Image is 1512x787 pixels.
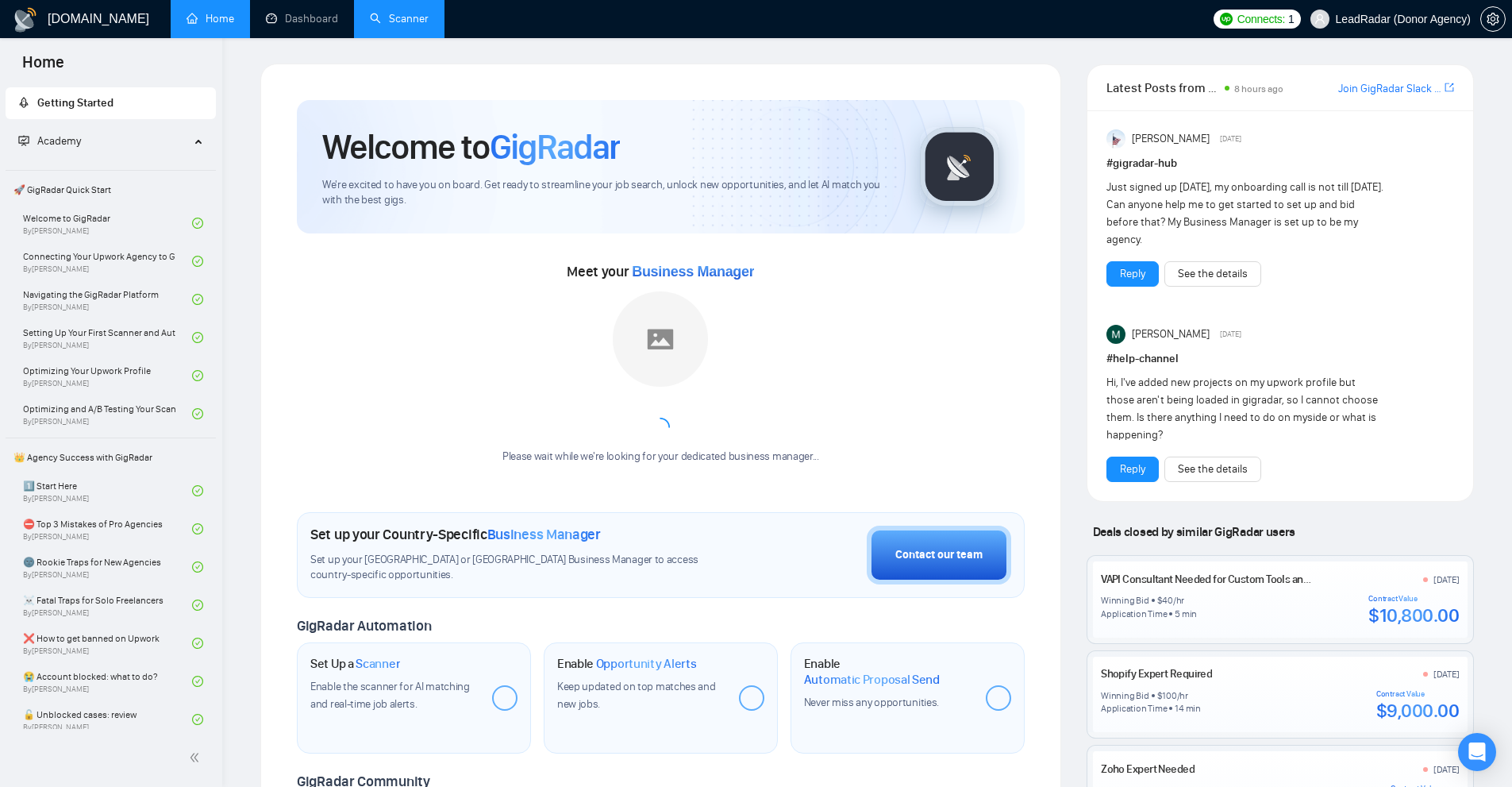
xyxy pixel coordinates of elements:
a: 1️⃣ Start HereBy[PERSON_NAME] [23,473,192,508]
a: Join GigRadar Slack Community [1338,80,1441,98]
span: Academy [37,134,81,148]
div: Please wait while we're looking for your dedicated business manager... [493,449,829,465]
span: 👑 Agency Success with GigRadar [7,442,214,473]
span: setting [1481,13,1505,25]
a: Setting Up Your First Scanner and Auto-BidderBy[PERSON_NAME] [23,320,192,355]
div: /hr [1173,594,1184,607]
h1: Welcome to [322,125,620,168]
div: 5 min [1175,608,1197,620]
a: See the details [1178,265,1248,283]
div: Winning Bid [1101,689,1148,702]
div: /hr [1177,689,1188,702]
span: Keep updated on top matches and new jobs. [557,680,716,711]
div: [DATE] [1433,668,1460,681]
span: Meet your [567,263,754,280]
span: check-circle [192,332,203,343]
div: $ [1157,594,1163,607]
a: homeHome [187,12,234,25]
span: Deals closed by similar GigRadar users [1087,518,1302,546]
span: Opportunity Alerts [596,656,697,672]
a: Reply [1120,461,1145,478]
a: Connecting Your Upwork Agency to GigRadarBy[PERSON_NAME] [23,244,192,279]
span: fund-projection-screen [18,135,29,146]
span: Business Manager [487,526,601,543]
span: Scanner [356,656,400,672]
a: ❌ How to get banned on UpworkBy[PERSON_NAME] [23,626,192,661]
h1: Enable [557,656,697,672]
img: logo [13,7,38,33]
span: Automatic Proposal Send [804,672,940,688]
img: Milan Stojanovic [1106,325,1125,344]
button: See the details [1164,457,1261,482]
a: Optimizing Your Upwork ProfileBy[PERSON_NAME] [23,358,192,393]
div: [DATE] [1433,763,1460,776]
div: Contact our team [895,546,983,564]
h1: Enable [804,656,973,687]
span: check-circle [192,218,203,229]
span: check-circle [192,561,203,573]
span: 8 hours ago [1234,83,1283,95]
div: 100 [1162,689,1176,702]
span: Set up your [GEOGRAPHIC_DATA] or [GEOGRAPHIC_DATA] Business Manager to access country-specific op... [310,553,731,583]
span: 🚀 GigRadar Quick Start [7,174,214,206]
div: 14 min [1175,702,1201,715]
span: check-circle [192,638,203,649]
span: check-circle [192,294,203,305]
div: [DATE] [1433,573,1460,586]
img: placeholder.png [613,291,708,387]
span: check-circle [192,676,203,687]
span: GigRadar Automation [297,617,431,635]
span: Business Manager [632,264,754,280]
span: Academy [18,134,81,148]
div: $ [1157,689,1163,702]
h1: Set Up a [310,656,400,672]
div: Just signed up [DATE], my onboarding call is not till [DATE]. Can anyone help me to get started t... [1106,179,1385,249]
h1: # help-channel [1106,350,1454,368]
a: Navigating the GigRadar PlatformBy[PERSON_NAME] [23,282,192,317]
span: 1 [1288,10,1295,28]
span: rocket [18,97,29,108]
div: Winning Bid [1101,594,1148,607]
span: loading [651,418,670,437]
div: Application Time [1101,608,1167,620]
a: 🔓 Unblocked cases: reviewBy[PERSON_NAME] [23,702,192,737]
a: searchScanner [370,12,429,25]
a: VAPI Consultant Needed for Custom Tools and Prompt Engineering [1101,573,1402,586]
img: gigradar-logo.png [920,127,999,206]
a: Zoho Expert Needed [1101,762,1195,776]
span: check-circle [192,714,203,725]
div: 40 [1162,594,1173,607]
button: setting [1480,6,1506,32]
span: Getting Started [37,96,113,110]
a: Welcome to GigRadarBy[PERSON_NAME] [23,206,192,241]
a: ⛔ Top 3 Mistakes of Pro AgenciesBy[PERSON_NAME] [23,511,192,546]
div: Contract Value [1376,689,1460,699]
span: We're excited to have you on board. Get ready to streamline your job search, unlock new opportuni... [322,178,895,208]
span: Enable the scanner for AI matching and real-time job alerts. [310,680,470,711]
a: Shopify Expert Required [1101,667,1212,681]
button: Reply [1106,457,1159,482]
span: [DATE] [1220,327,1241,341]
a: 😭 Account blocked: what to do?By[PERSON_NAME] [23,664,192,699]
h1: # gigradar-hub [1106,155,1454,172]
span: Home [10,51,77,84]
a: dashboardDashboard [266,12,338,25]
div: Hi, I've added new projects on my upwork profile but those aren't being loaded in gigradar, so I ... [1106,374,1385,444]
a: Optimizing and A/B Testing Your Scanner for Better ResultsBy[PERSON_NAME] [23,396,192,431]
button: Reply [1106,261,1159,287]
div: $9,000.00 [1376,699,1460,723]
a: export [1445,80,1454,95]
span: [PERSON_NAME] [1132,326,1210,343]
span: check-circle [192,370,203,381]
span: GigRadar [490,125,620,168]
span: check-circle [192,408,203,419]
button: See the details [1164,261,1261,287]
div: Open Intercom Messenger [1458,733,1496,771]
div: Application Time [1101,702,1167,715]
span: double-left [189,750,205,766]
span: check-circle [192,600,203,611]
a: ☠️ Fatal Traps for Solo FreelancersBy[PERSON_NAME] [23,588,192,623]
span: user [1314,14,1325,25]
span: check-circle [192,256,203,267]
span: Never miss any opportunities. [804,696,939,709]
